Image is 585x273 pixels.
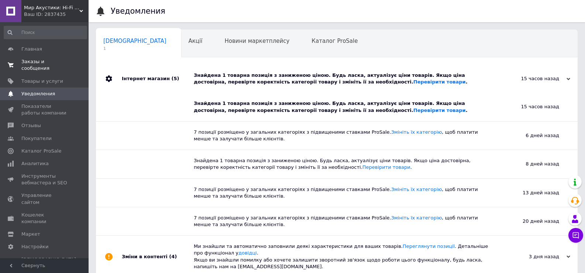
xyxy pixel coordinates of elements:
[21,173,68,186] span: Инструменты вебмастера и SEO
[485,207,578,235] div: 20 дней назад
[496,253,570,260] div: 3 дня назад
[21,192,68,205] span: Управление сайтом
[24,4,79,11] span: Мир Акустики: Hi-Fi и Hi-End акустика
[391,129,442,135] a: Змініть їх категорію
[21,160,49,167] span: Аналитика
[194,243,496,270] div: Ми знайшли та автоматично заповнили деякі характеристики для ваших товарів. . Детальніше про функ...
[21,148,61,154] span: Каталог ProSale
[224,38,289,44] span: Новини маркетплейсу
[4,26,87,39] input: Поиск
[194,215,485,228] div: 7 позиції розміщено у загальних категоріях з підвищеними ставками ProSale. , щоб платити менше та...
[485,122,578,150] div: 6 дней назад
[194,129,485,142] div: 7 позиції розміщено у загальних категоріях з підвищеними ставками ProSale. , щоб платити менше та...
[189,38,203,44] span: Акції
[21,122,41,129] span: Отзывы
[413,108,466,113] a: Перевірити товари
[111,7,165,16] h1: Уведомления
[24,11,89,18] div: Ваш ID: 2837435
[568,228,583,243] button: Чат с покупателем
[21,212,68,225] span: Кошелек компании
[21,135,52,142] span: Покупатели
[194,186,485,199] div: 7 позиції розміщено у загальних категоріях з підвищеними ставками ProSale. , щоб платити менше та...
[238,250,257,256] a: довідці
[21,78,63,85] span: Товары и услуги
[103,38,166,44] span: [DEMOGRAPHIC_DATA]
[391,187,442,192] a: Змініть їх категорію
[171,76,179,81] span: (5)
[312,38,358,44] span: Каталог ProSale
[485,179,578,207] div: 13 дней назад
[485,150,578,178] div: 8 дней назад
[21,58,68,72] span: Заказы и сообщения
[21,91,55,97] span: Уведомления
[485,93,578,121] div: 15 часов назад
[194,100,485,113] div: Знайдена 1 товарна позиція з заниженою ціною. Будь ласка, актуалізує ціни товарів. Якщо ціна дост...
[194,72,496,85] div: Знайдена 1 товарна позиція з заниженою ціною. Будь ласка, актуалізує ціни товарів. Якщо ціна дост...
[169,254,177,259] span: (4)
[403,243,455,249] a: Переглянути позиції
[496,75,570,82] div: 15 часов назад
[413,79,466,85] a: Перевірити товари
[21,103,68,116] span: Показатели работы компании
[362,164,410,170] a: Перевірити товари
[391,215,442,221] a: Змініть їх категорію
[21,46,42,52] span: Главная
[194,157,485,171] div: Знайдена 1 товарна позиція з заниженою ціною. Будь ласка, актуалізує ціни товарів. Якщо ціна дост...
[103,46,166,51] span: 1
[21,243,48,250] span: Настройки
[122,65,194,93] div: Інтернет магазин
[21,231,40,238] span: Маркет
